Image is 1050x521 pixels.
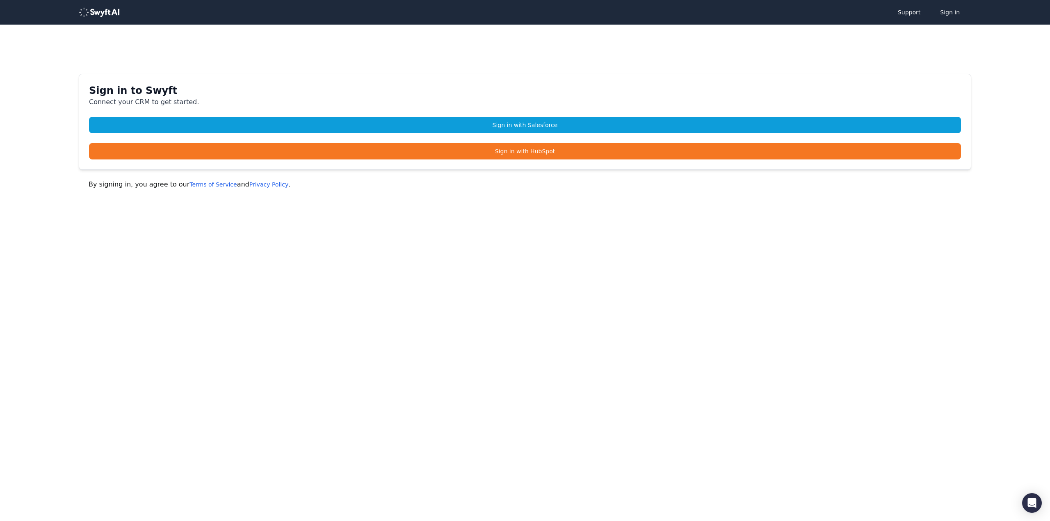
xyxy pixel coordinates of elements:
a: Support [890,4,929,20]
a: Sign in with Salesforce [89,117,961,133]
a: Terms of Service [189,181,237,188]
p: By signing in, you agree to our and . [89,180,961,189]
p: Connect your CRM to get started. [89,97,961,107]
img: logo-488353a97b7647c9773e25e94dd66c4536ad24f66c59206894594c5eb3334934.png [79,7,120,17]
button: Sign in [932,4,968,20]
a: Sign in with HubSpot [89,143,961,159]
a: Privacy Policy [249,181,288,188]
div: Open Intercom Messenger [1022,493,1042,513]
h1: Sign in to Swyft [89,84,961,97]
